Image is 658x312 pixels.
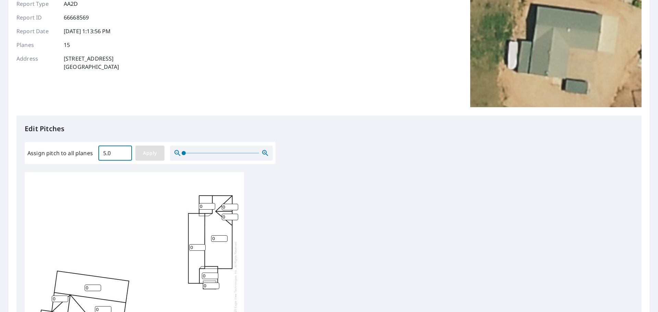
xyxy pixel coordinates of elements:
[16,54,58,71] p: Address
[98,143,132,163] input: 00.0
[16,27,58,35] p: Report Date
[141,149,159,158] span: Apply
[27,149,93,157] label: Assign pitch to all planes
[135,146,164,161] button: Apply
[64,13,89,22] p: 66668569
[64,27,111,35] p: [DATE] 1:13:56 PM
[16,13,58,22] p: Report ID
[64,54,119,71] p: [STREET_ADDRESS] [GEOGRAPHIC_DATA]
[64,41,70,49] p: 15
[25,124,633,134] p: Edit Pitches
[16,41,58,49] p: Planes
